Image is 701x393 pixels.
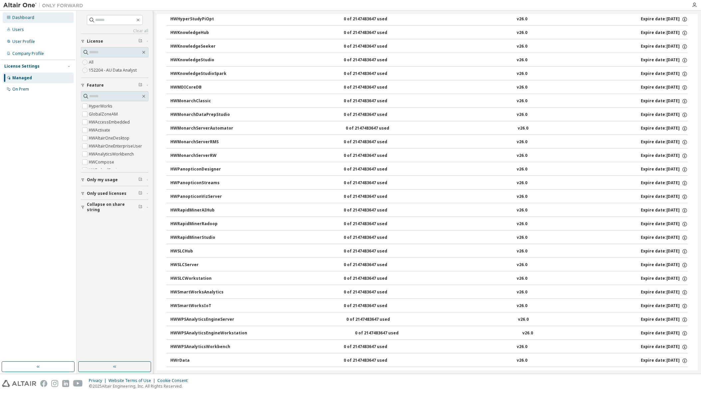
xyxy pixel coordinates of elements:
div: On Prem [12,87,29,92]
span: Clear filter [138,177,142,183]
button: HWSLCWorkstation0 of 2147483647 usedv26.0Expire date:[DATE] [170,271,688,286]
button: HWMonarchServerAutomator0 of 2147483647 usedv26.0Expire date:[DATE] [170,121,688,136]
img: altair_logo.svg [2,380,36,387]
div: HWMonarchServerRW [170,153,230,159]
button: Feature [81,78,148,93]
div: HWWPSAnalyticsEngineWorkstation [170,330,247,336]
label: 152204 - AU Data Analyst [89,66,138,74]
div: v26.0 [517,71,527,77]
div: Expire date: [DATE] [641,194,688,200]
button: HWKnowledgeStudioSpark0 of 2147483647 usedv26.0Expire date:[DATE] [170,67,688,81]
div: 0 of 2147483647 used [344,71,404,77]
div: v26.0 [517,30,527,36]
div: HWPanopticonStreams [170,180,230,186]
div: v26.0 [517,303,527,309]
div: v26.0 [517,85,527,91]
button: HWKnowledgeHub0 of 2147483647 usedv26.0Expire date:[DATE] [170,26,688,40]
div: HWMonarchServerAutomator [170,126,233,132]
div: Cookie Consent [157,378,192,383]
div: 0 of 2147483647 used [344,194,404,200]
div: v26.0 [517,344,527,350]
div: HWRapidMinerAIHub [170,207,230,213]
div: 0 of 2147483647 used [344,180,404,186]
label: HWCompose [89,158,115,166]
div: HWRapidMinerStudio [170,235,230,241]
div: Expire date: [DATE] [641,317,688,323]
div: 0 of 2147483647 used [346,317,406,323]
div: Website Terms of Use [108,378,157,383]
a: Clear all [81,28,148,34]
label: HWAltairOneEnterpriseUser [89,142,143,150]
div: 0 of 2147483647 used [344,358,404,364]
div: HWPanopticonDesigner [170,167,230,173]
div: Expire date: [DATE] [641,71,688,77]
div: Expire date: [DATE] [641,262,688,268]
div: 0 of 2147483647 used [344,85,404,91]
label: All [89,58,95,66]
div: HWSLCWorkstation [170,276,230,282]
div: Expire date: [DATE] [641,221,688,227]
div: 0 of 2147483647 used [344,303,404,309]
div: HWMDICoreDB [170,85,230,91]
div: User Profile [12,39,35,44]
span: Only my usage [87,177,118,183]
div: v26.0 [517,167,527,173]
div: Expire date: [DATE] [641,112,688,118]
div: HWSmartWorksAnalytics [170,289,230,295]
div: v26.0 [517,194,527,200]
button: HWMonarchClassic0 of 2147483647 usedv26.0Expire date:[DATE] [170,94,688,109]
button: HWMonarchDataPrepStudio0 of 2147483647 usedv26.0Expire date:[DATE] [170,108,688,122]
div: Expire date: [DATE] [641,330,688,336]
div: HWWPSAnalyticsEngineServer [170,317,234,323]
button: HWMonarchServerRMS0 of 2147483647 usedv26.0Expire date:[DATE] [170,135,688,150]
div: v26.0 [517,153,527,159]
div: Expire date: [DATE] [641,276,688,282]
button: HWRapidMinerAIHub0 of 2147483647 usedv26.0Expire date:[DATE] [170,203,688,218]
div: 0 of 2147483647 used [344,16,404,22]
div: Expire date: [DATE] [641,207,688,213]
div: HWKnowledgeStudioSpark [170,71,230,77]
img: linkedin.svg [62,380,69,387]
label: HyperWorks [89,102,114,110]
div: Expire date: [DATE] [641,57,688,63]
span: Clear filter [138,83,142,88]
button: HWSLCServer0 of 2147483647 usedv26.0Expire date:[DATE] [170,258,688,272]
div: Expire date: [DATE] [641,98,688,104]
img: facebook.svg [40,380,47,387]
button: HWSmartWorksIoT0 of 2147483647 usedv26.0Expire date:[DATE] [170,299,688,313]
button: HWSLCHub0 of 2147483647 usedv26.0Expire date:[DATE] [170,244,688,259]
div: Expire date: [DATE] [641,139,688,145]
div: License Settings [4,64,40,69]
span: Clear filter [138,39,142,44]
span: Clear filter [138,191,142,196]
button: HWMDICoreDB0 of 2147483647 usedv26.0Expire date:[DATE] [170,80,688,95]
div: v26.0 [517,98,527,104]
label: HWActivate [89,126,111,134]
div: 0 of 2147483647 used [344,112,404,118]
label: HWAltairOneDesktop [89,134,131,142]
div: v26.0 [517,207,527,213]
div: 0 of 2147483647 used [344,262,404,268]
div: Dashboard [12,15,34,20]
div: HWKnowledgeHub [170,30,230,36]
div: v26.0 [518,126,528,132]
p: © 2025 Altair Engineering, Inc. All Rights Reserved. [89,383,192,389]
div: Expire date: [DATE] [641,235,688,241]
div: 0 of 2147483647 used [344,139,404,145]
div: HWrData [170,358,230,364]
span: Collapse on share string [87,202,138,212]
button: HWWPSAnalyticsEngineServer0 of 2147483647 usedv26.0Expire date:[DATE] [170,312,688,327]
img: Altair One [3,2,87,9]
span: Feature [87,83,104,88]
div: v26.0 [517,16,527,22]
button: HWHyperStudyPiOpt0 of 2147483647 usedv26.0Expire date:[DATE] [170,12,688,27]
div: 0 of 2147483647 used [344,276,404,282]
div: 0 of 2147483647 used [344,344,404,350]
div: Expire date: [DATE] [641,85,688,91]
img: youtube.svg [73,380,83,387]
div: v26.0 [517,180,527,186]
div: HWKnowledgeSeeker [170,44,230,50]
div: Managed [12,75,32,81]
button: HWSmartWorksAnalytics0 of 2147483647 usedv26.0Expire date:[DATE] [170,285,688,300]
div: Expire date: [DATE] [641,126,688,132]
